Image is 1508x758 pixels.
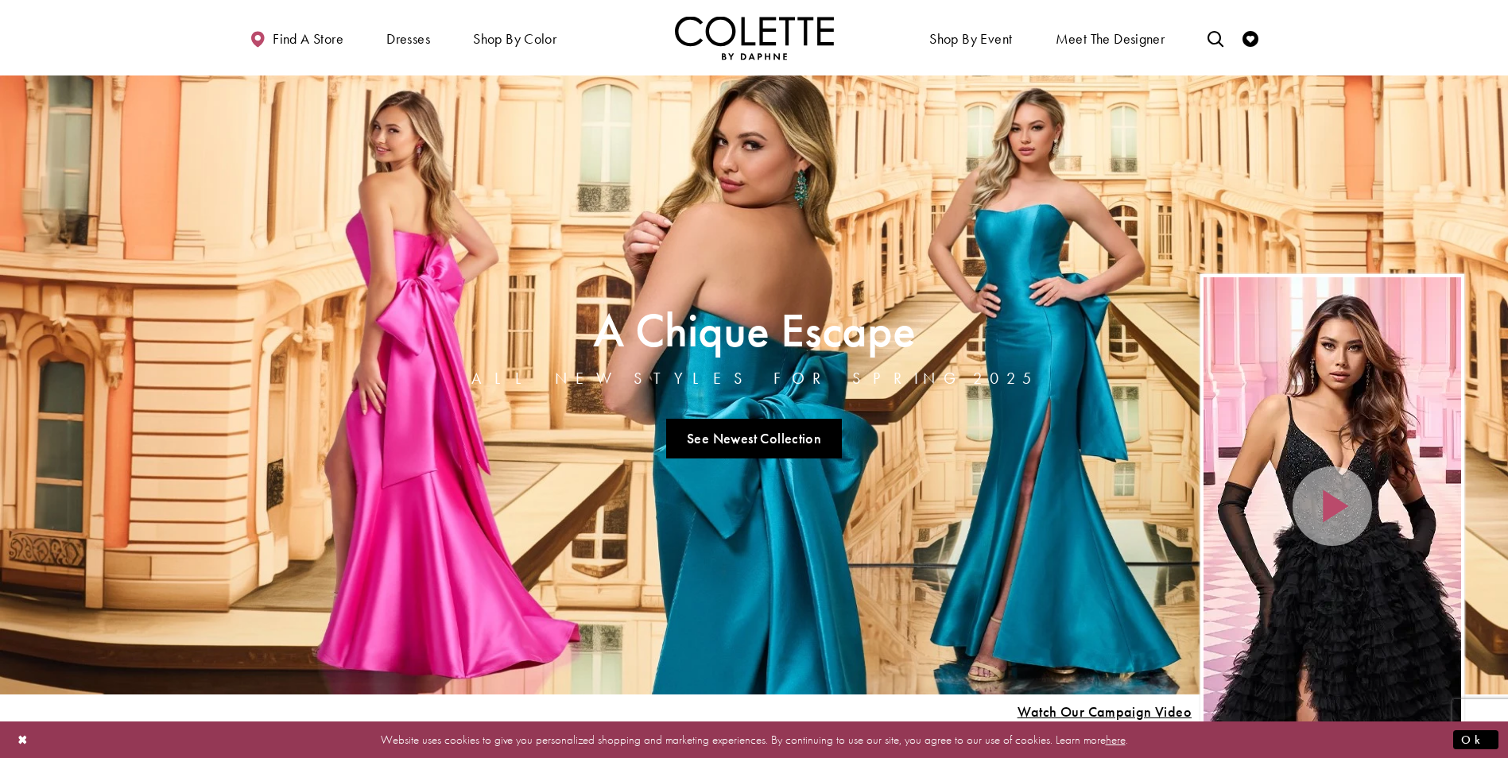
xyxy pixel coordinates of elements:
[473,31,556,47] span: Shop by color
[1106,731,1126,747] a: here
[675,16,834,60] a: Visit Home Page
[1052,16,1169,60] a: Meet the designer
[10,725,37,753] button: Close Dialog
[675,16,834,60] img: Colette by Daphne
[382,16,434,60] span: Dresses
[1017,704,1192,720] span: Play Slide #15 Video
[925,16,1016,60] span: Shop By Event
[469,16,560,60] span: Shop by color
[666,419,843,458] a: See Newest Collection A Chique Escape All New Styles For Spring 2025
[1204,16,1227,60] a: Toggle search
[1056,31,1165,47] span: Meet the designer
[114,729,1394,750] p: Website uses cookies to give you personalized shopping and marketing experiences. By continuing t...
[1453,729,1498,749] button: Submit Dialog
[273,31,343,47] span: Find a store
[246,16,347,60] a: Find a store
[386,31,430,47] span: Dresses
[929,31,1012,47] span: Shop By Event
[467,412,1042,465] ul: Slider Links
[1239,16,1262,60] a: Check Wishlist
